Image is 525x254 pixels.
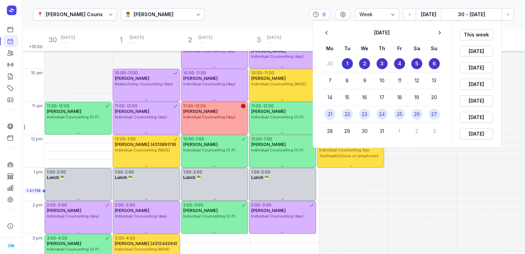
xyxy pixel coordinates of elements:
[359,92,370,103] button: 16
[342,109,353,120] button: 22
[346,77,349,84] time: 8
[342,126,353,137] button: 29
[321,44,339,53] div: Mo
[339,44,356,53] div: Tu
[464,80,489,88] span: [DATE]
[363,77,366,84] time: 9
[327,128,333,135] time: 28
[429,58,440,69] button: 6
[324,75,335,86] button: 7
[432,77,436,84] time: 13
[398,60,401,67] time: 4
[398,77,401,84] time: 11
[429,75,440,86] button: 13
[377,92,388,103] button: 17
[431,94,437,101] time: 20
[415,128,418,135] time: 2
[433,60,436,67] time: 6
[356,44,373,53] div: We
[324,92,335,103] button: 14
[328,77,332,84] time: 7
[363,60,366,67] time: 2
[324,58,335,69] button: 30
[433,128,436,135] time: 3
[332,29,431,36] h2: [DATE]
[408,44,426,53] div: Sa
[415,77,419,84] time: 12
[380,77,384,84] time: 10
[394,109,405,120] button: 25
[464,130,489,138] span: [DATE]
[342,92,353,103] button: 15
[414,94,419,101] time: 19
[362,128,368,135] time: 30
[411,75,422,86] button: 12
[359,109,370,120] button: 23
[377,126,388,137] button: 31
[344,128,350,135] time: 29
[377,109,388,120] button: 24
[397,111,402,118] time: 25
[460,95,493,106] button: [DATE]
[359,75,370,86] button: 9
[460,46,493,57] button: [DATE]
[397,94,402,101] time: 18
[460,112,493,123] button: [DATE]
[411,92,422,103] button: 19
[359,126,370,137] button: 30
[429,126,440,137] button: 3
[464,47,489,55] span: [DATE]
[394,58,405,69] button: 4
[377,58,388,69] button: 3
[394,126,405,137] button: 1
[359,58,370,69] button: 2
[464,113,489,121] span: [DATE]
[411,126,422,137] button: 2
[327,94,332,101] time: 14
[380,94,384,101] time: 17
[464,64,489,72] span: [DATE]
[460,128,493,139] button: [DATE]
[391,44,408,53] div: Fr
[380,128,384,135] time: 31
[429,92,440,103] button: 20
[380,60,383,67] time: 3
[346,60,348,67] time: 1
[362,111,367,118] time: 23
[342,58,353,69] button: 1
[327,60,333,67] time: 30
[394,75,405,86] button: 11
[324,126,335,137] button: 28
[345,94,349,101] time: 15
[411,58,422,69] button: 5
[429,109,440,120] button: 27
[411,109,422,120] button: 26
[431,111,437,118] time: 27
[328,111,332,118] time: 21
[464,31,489,39] span: This week
[460,62,493,73] button: [DATE]
[425,44,443,53] div: Su
[460,79,493,90] button: [DATE]
[464,97,489,105] span: [DATE]
[394,92,405,103] button: 18
[379,111,385,118] time: 24
[415,60,418,67] time: 5
[377,75,388,86] button: 10
[342,75,353,86] button: 8
[345,111,350,118] time: 22
[324,109,335,120] button: 21
[414,111,420,118] time: 26
[399,128,400,135] time: 1
[362,94,367,101] time: 16
[373,44,391,53] div: Th
[460,29,493,40] button: This week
